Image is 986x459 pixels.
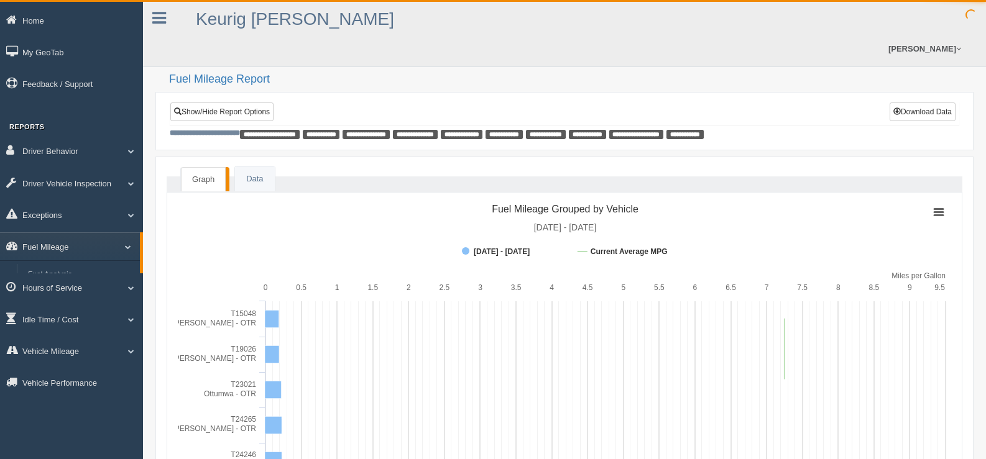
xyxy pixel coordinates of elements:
[511,283,522,292] text: 3.5
[474,247,530,256] tspan: [DATE] - [DATE]
[231,415,256,424] tspan: T24265
[264,283,268,292] text: 0
[534,222,597,232] tspan: [DATE] - [DATE]
[869,283,879,292] text: 8.5
[836,283,841,292] text: 8
[170,102,274,121] a: Show/Hide Report Options
[765,283,769,292] text: 7
[797,283,808,292] text: 7.5
[335,283,339,292] text: 1
[231,309,256,318] tspan: T15048
[890,102,956,121] button: Download Data
[583,283,593,292] text: 4.5
[367,283,378,292] text: 1.5
[621,283,625,292] text: 5
[908,283,912,292] text: 9
[231,345,256,353] tspan: T19026
[204,389,256,398] tspan: Ottumwa - OTR
[492,204,638,214] tspan: Fuel Mileage Grouped by Vehicle
[235,166,274,192] a: Data
[142,354,256,363] tspan: South St [PERSON_NAME] - OTR
[478,283,482,292] text: 3
[142,424,256,433] tspan: South St [PERSON_NAME] - OTR
[892,271,946,280] tspan: Miles per Gallon
[22,264,140,286] a: Fuel Analysis
[550,283,554,292] text: 4
[726,283,736,292] text: 6.5
[142,319,256,327] tspan: South St [PERSON_NAME] - OTR
[296,283,306,292] text: 0.5
[934,283,945,292] text: 9.5
[693,283,698,292] text: 6
[231,450,256,459] tspan: T24246
[231,380,256,389] tspan: T23021
[440,283,450,292] text: 2.5
[591,247,668,256] tspan: Current Average MPG
[407,283,411,292] text: 2
[654,283,665,292] text: 5.5
[882,31,967,66] a: [PERSON_NAME]
[196,9,394,29] a: Keurig [PERSON_NAME]
[181,167,226,192] a: Graph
